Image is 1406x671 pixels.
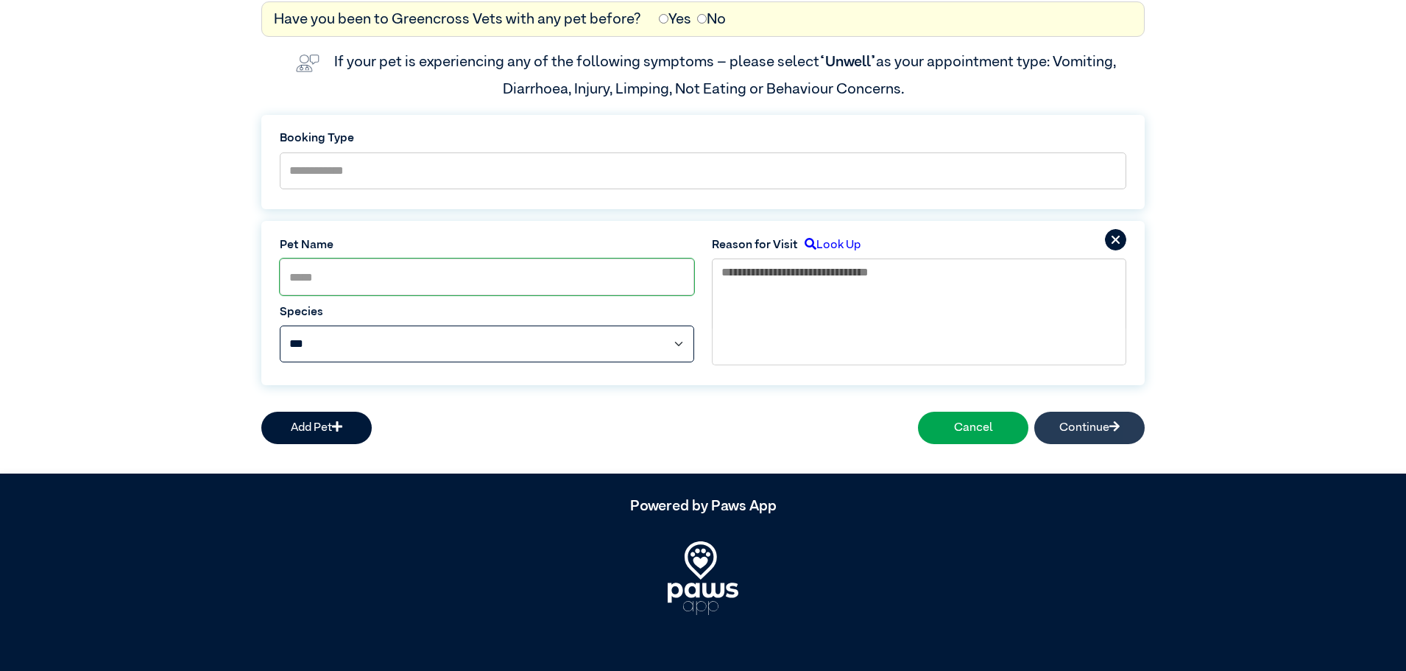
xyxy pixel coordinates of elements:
input: Yes [659,14,668,24]
button: Continue [1034,412,1145,444]
label: If your pet is experiencing any of the following symptoms – please select as your appointment typ... [334,55,1119,96]
button: Add Pet [261,412,372,444]
img: PawsApp [668,541,738,615]
label: Booking Type [280,130,1126,147]
label: Species [280,303,694,321]
label: Have you been to Greencross Vets with any pet before? [274,8,641,30]
label: Pet Name [280,236,694,254]
button: Cancel [918,412,1028,444]
span: “Unwell” [819,55,876,69]
label: Reason for Visit [712,236,798,254]
label: Look Up [798,236,861,254]
h5: Powered by Paws App [261,497,1145,515]
img: vet [290,49,325,78]
input: No [697,14,707,24]
label: Yes [659,8,691,30]
label: No [697,8,726,30]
